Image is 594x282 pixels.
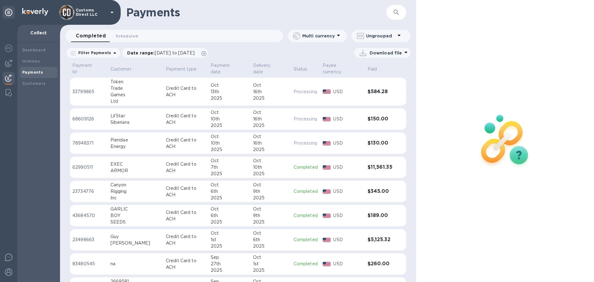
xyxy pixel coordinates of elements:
[253,243,289,249] div: 2025
[72,188,105,195] p: 23734776
[333,236,362,243] p: USD
[211,236,248,243] div: 1st
[294,116,318,122] p: Processing
[72,140,105,146] p: 78948371
[323,189,331,194] img: USD
[116,33,138,39] span: Scheduled
[211,95,248,102] div: 2025
[294,140,318,146] p: Processing
[110,195,161,201] div: Inc
[368,140,394,146] h3: $130.00
[253,182,289,188] div: Oct
[166,185,206,198] p: Credit Card to ACH
[110,113,161,119] div: Lil’Star
[323,62,363,75] span: Payee currency
[22,70,43,75] b: Payments
[110,212,161,219] div: BOY
[368,237,394,243] h3: $5,125.32
[253,140,289,146] div: 16th
[253,267,289,274] div: 2025
[253,116,289,122] div: 16th
[333,261,362,267] p: USD
[76,32,106,40] span: Completed
[166,66,205,72] span: Payment type
[333,89,362,95] p: USD
[294,188,318,195] p: Completed
[253,158,289,164] div: Oct
[211,182,248,188] div: Oct
[253,195,289,201] div: 2025
[253,164,289,171] div: 10th
[166,137,206,150] p: Credit Card to ACH
[253,171,289,177] div: 2025
[253,133,289,140] div: Oct
[253,254,289,261] div: Oct
[368,66,385,72] span: Paid
[368,189,394,194] h3: $345.00
[166,233,206,246] p: Credit Card to ACH
[211,219,248,225] div: 2025
[253,206,289,212] div: Oct
[323,141,331,145] img: USD
[72,164,105,171] p: 62990511
[323,165,331,170] img: USD
[211,62,248,75] span: Payment date
[110,233,161,240] div: Guy
[294,66,308,72] p: Status
[166,113,206,126] p: Credit Card to ACH
[323,214,331,218] img: USD
[253,109,289,116] div: Oct
[253,62,281,75] p: Delivery date
[110,137,161,143] div: Pieridae
[72,261,105,267] p: 83480545
[211,89,248,95] div: 13th
[253,188,289,195] div: 9th
[294,164,318,171] p: Completed
[110,188,161,195] div: Rigging
[253,82,289,89] div: Oct
[368,164,394,170] h3: $11,561.35
[72,236,105,243] p: 23498663
[211,230,248,236] div: Oct
[166,161,206,174] p: Credit Card to ACH
[323,62,355,75] p: Payee currency
[211,158,248,164] div: Oct
[211,109,248,116] div: Oct
[253,236,289,243] div: 6th
[110,92,161,98] div: Games
[211,164,248,171] div: 7th
[333,164,362,171] p: USD
[294,236,318,243] p: Completed
[211,140,248,146] div: 10th
[294,212,318,219] p: Completed
[253,230,289,236] div: Oct
[253,219,289,225] div: 2025
[366,33,395,39] p: Ungrouped
[253,146,289,153] div: 2025
[22,81,46,86] b: Customers
[333,140,362,146] p: USD
[110,240,161,246] div: [PERSON_NAME]
[211,116,248,122] div: 10th
[211,254,248,261] div: Sep
[110,161,161,167] div: EXEC
[333,188,362,195] p: USD
[333,116,362,122] p: USD
[166,209,206,222] p: Credit Card to ACH
[22,59,40,63] b: Invoices
[211,261,248,267] div: 27th
[253,62,289,75] span: Delivery date
[110,119,161,126] div: Siberians
[211,206,248,212] div: Oct
[211,146,248,153] div: 2025
[211,212,248,219] div: 6th
[253,261,289,267] div: 1st
[110,66,131,72] p: Customer
[110,167,161,174] div: ARMOR
[211,122,248,129] div: 2025
[294,89,318,95] p: Processing
[22,30,55,36] p: Collect
[302,33,335,39] p: Multi currency
[72,62,97,75] p: Payment №
[155,50,195,55] span: [DATE] to [DATE]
